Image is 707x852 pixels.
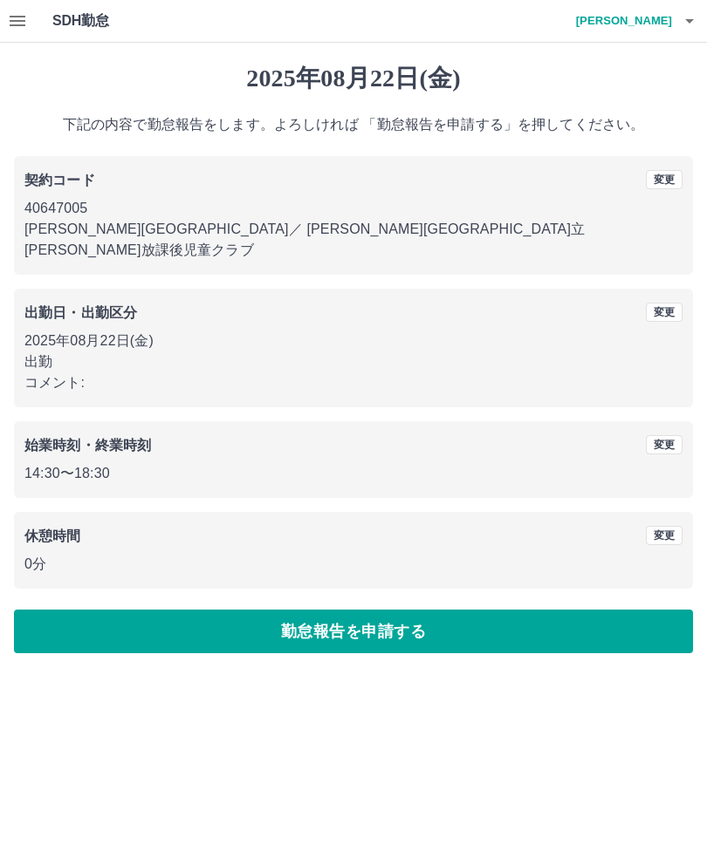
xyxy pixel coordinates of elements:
button: 変更 [646,303,683,322]
b: 出勤日・出勤区分 [24,305,137,320]
p: [PERSON_NAME][GEOGRAPHIC_DATA] ／ [PERSON_NAME][GEOGRAPHIC_DATA]立[PERSON_NAME]放課後児童クラブ [24,219,683,261]
button: 変更 [646,170,683,189]
button: 変更 [646,526,683,545]
p: コメント: [24,372,683,393]
button: 変更 [646,435,683,454]
p: 下記の内容で勤怠報告をします。よろしければ 「勤怠報告を申請する」を押してください。 [14,114,693,135]
p: 2025年08月22日(金) [24,331,683,351]
p: 14:30 〜 18:30 [24,463,683,484]
b: 始業時刻・終業時刻 [24,438,151,453]
p: 0分 [24,554,683,575]
b: 休憩時間 [24,528,81,543]
p: 40647005 [24,198,683,219]
button: 勤怠報告を申請する [14,610,693,653]
b: 契約コード [24,173,95,187]
p: 出勤 [24,351,683,372]
h1: 2025年08月22日(金) [14,64,693,93]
